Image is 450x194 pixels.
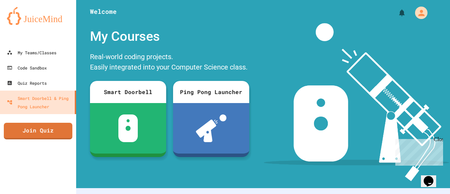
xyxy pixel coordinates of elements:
[7,79,47,87] div: Quiz Reports
[7,48,56,57] div: My Teams/Classes
[385,7,408,19] div: My Notifications
[3,3,48,44] div: Chat with us now!Close
[196,114,227,142] img: ppl-with-ball.png
[408,5,429,21] div: My Account
[7,94,72,111] div: Smart Doorbell & Ping Pong Launcher
[4,123,72,139] a: Join Quiz
[90,81,166,103] div: Smart Doorbell
[173,81,249,103] div: Ping Pong Launcher
[393,136,443,166] iframe: chat widget
[421,166,443,187] iframe: chat widget
[7,64,47,72] div: Code Sandbox
[87,50,253,76] div: Real-world coding projects. Easily integrated into your Computer Science class.
[7,7,69,25] img: logo-orange.svg
[264,23,449,181] img: banner-image-my-projects.png
[87,23,253,50] div: My Courses
[118,114,138,142] img: sdb-white.svg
